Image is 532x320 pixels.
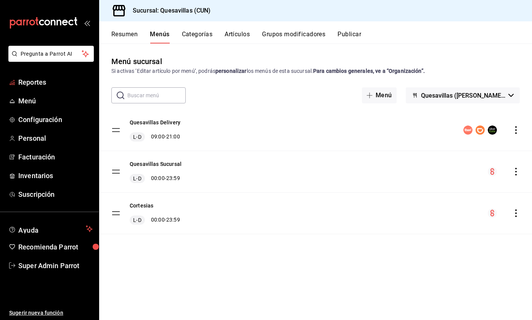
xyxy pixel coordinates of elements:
span: Configuración [18,114,93,125]
span: Sugerir nueva función [9,309,93,317]
strong: personalizar [215,68,247,74]
span: Recomienda Parrot [18,242,93,252]
h3: Sucursal: Quesavillas (CUN) [127,6,211,15]
div: 09:00 - 21:00 [130,132,180,142]
button: Artículos [225,31,250,43]
button: Grupos modificadores [262,31,325,43]
button: actions [512,126,520,134]
span: L-D [132,175,143,182]
span: Reportes [18,77,93,87]
span: Pregunta a Parrot AI [21,50,82,58]
span: L-D [132,133,143,141]
span: L-D [132,216,143,224]
table: menu-maker-table [99,109,532,234]
span: Menú [18,96,93,106]
span: Suscripción [18,189,93,199]
button: actions [512,168,520,175]
button: Resumen [111,31,138,43]
div: Si activas ‘Editar artículo por menú’, podrás los menús de esta sucursal. [111,67,520,75]
span: Personal [18,133,93,143]
button: Publicar [338,31,361,43]
strong: Para cambios generales, ve a “Organización”. [313,68,425,74]
span: Ayuda [18,224,83,233]
button: actions [512,209,520,217]
button: drag [111,209,121,218]
a: Pregunta a Parrot AI [5,55,94,63]
button: drag [111,125,121,135]
span: Facturación [18,152,93,162]
button: Menú [362,87,397,103]
div: navigation tabs [111,31,532,43]
span: Quesavillas ([PERSON_NAME][GEOGRAPHIC_DATA]) [421,92,505,99]
button: Quesavillas Sucursal [130,160,182,168]
input: Buscar menú [127,88,186,103]
button: Categorías [182,31,213,43]
button: Quesavillas ([PERSON_NAME][GEOGRAPHIC_DATA]) [406,87,520,103]
button: open_drawer_menu [84,20,90,26]
div: 00:00 - 23:59 [130,174,182,183]
div: Menú sucursal [111,56,162,67]
span: Inventarios [18,170,93,181]
span: Super Admin Parrot [18,261,93,271]
button: Cortesias [130,202,153,209]
button: Quesavillas Delivery [130,119,180,126]
button: drag [111,167,121,176]
button: Pregunta a Parrot AI [8,46,94,62]
div: 00:00 - 23:59 [130,215,180,225]
button: Menús [150,31,169,43]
